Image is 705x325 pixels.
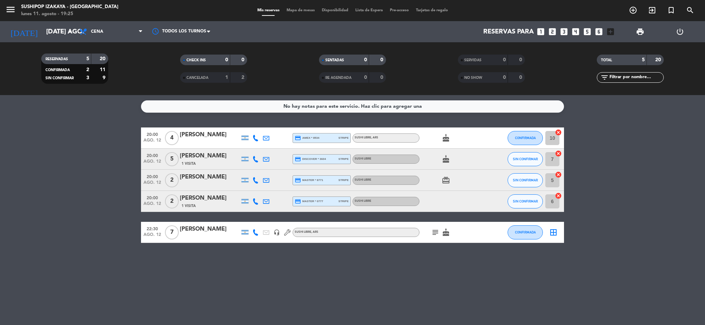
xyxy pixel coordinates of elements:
div: No hay notas para este servicio. Haz clic para agregar una [283,102,422,111]
strong: 5 [642,57,645,62]
span: 22:30 [143,224,161,232]
i: looks_4 [571,27,580,36]
span: Reservas para [483,28,534,36]
i: arrow_drop_down [66,27,74,36]
span: 20:00 [143,151,161,159]
span: 4 [165,131,179,145]
i: cancel [555,129,562,136]
span: print [636,27,644,36]
span: amex * 8534 [295,135,319,141]
span: 1 Visita [182,203,196,209]
input: Filtrar por nombre... [609,74,663,81]
span: SERVIDAS [464,58,482,62]
strong: 0 [380,57,385,62]
span: ago. 12 [143,232,161,240]
i: border_all [549,228,558,237]
i: cake [442,228,450,237]
button: CONFIRMADA [508,225,543,239]
strong: 0 [364,57,367,62]
span: CANCELADA [186,76,208,80]
span: Cena [91,29,103,34]
span: Discover * 3604 [295,156,326,162]
div: [PERSON_NAME] [180,225,240,234]
span: ago. 12 [143,138,161,146]
i: exit_to_app [648,6,656,14]
strong: 0 [380,75,385,80]
strong: 0 [364,75,367,80]
i: looks_one [536,27,545,36]
span: Tarjetas de regalo [412,8,452,12]
strong: 0 [503,57,506,62]
i: cake [442,155,450,163]
span: SIN CONFIRMAR [45,76,74,80]
strong: 11 [100,67,107,72]
span: SUSHI LIBRE [295,231,318,233]
span: NO SHOW [464,76,482,80]
span: Lista de Espera [352,8,386,12]
strong: 0 [503,75,506,80]
span: 2 [165,194,179,208]
i: credit_card [295,135,301,141]
i: search [686,6,694,14]
i: credit_card [295,177,301,183]
div: lunes 11. agosto - 19:25 [21,11,118,18]
button: SIN CONFIRMAR [508,152,543,166]
span: SIN CONFIRMAR [513,157,538,161]
span: RE AGENDADA [325,76,351,80]
span: Mis reservas [254,8,283,12]
span: SUSHI LIBRE [355,157,371,160]
strong: 20 [100,56,107,61]
i: looks_5 [583,27,592,36]
span: 7 [165,225,179,239]
span: SIN CONFIRMAR [513,178,538,182]
span: ago. 12 [143,180,161,188]
i: subject [431,228,440,237]
button: SIN CONFIRMAR [508,194,543,208]
strong: 20 [655,57,662,62]
i: cake [442,134,450,142]
span: , ARS [311,231,318,233]
i: add_circle_outline [629,6,637,14]
span: stripe [338,199,349,204]
strong: 0 [225,57,228,62]
div: LOG OUT [660,21,700,42]
span: ago. 12 [143,201,161,210]
span: 5 [165,152,179,166]
span: CONFIRMADA [45,68,70,72]
button: menu [5,4,16,17]
span: master * 8771 [295,177,323,183]
span: Disponibilidad [318,8,352,12]
i: headset_mic [274,229,280,236]
i: credit_card [295,198,301,205]
i: filter_list [600,73,609,82]
span: 20:00 [143,172,161,180]
span: 20:00 [143,193,161,201]
span: SUSHI LIBRE [355,179,371,181]
div: [PERSON_NAME] [180,130,240,139]
i: card_giftcard [442,176,450,185]
span: TOTAL [601,58,612,62]
span: SENTADAS [325,58,344,62]
span: SUSHI LIBRE [355,136,378,139]
strong: 9 [103,75,107,80]
i: cancel [555,171,562,178]
span: RESERVADAS [45,57,68,61]
span: ago. 12 [143,159,161,167]
i: power_settings_new [676,27,684,36]
span: 2 [165,173,179,187]
strong: 0 [519,75,523,80]
div: [PERSON_NAME] [180,194,240,203]
strong: 0 [519,57,523,62]
span: Mapa de mesas [283,8,318,12]
span: SUSHI LIBRE [355,200,371,202]
i: cancel [555,150,562,157]
div: [PERSON_NAME] [180,151,240,161]
span: CONFIRMADA [515,136,536,140]
span: SIN CONFIRMAR [513,199,538,203]
span: CHECK INS [186,58,206,62]
i: looks_6 [594,27,603,36]
button: CONFIRMADA [508,131,543,145]
i: turned_in_not [667,6,675,14]
i: cancel [555,192,562,199]
span: master * 0777 [295,198,323,205]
